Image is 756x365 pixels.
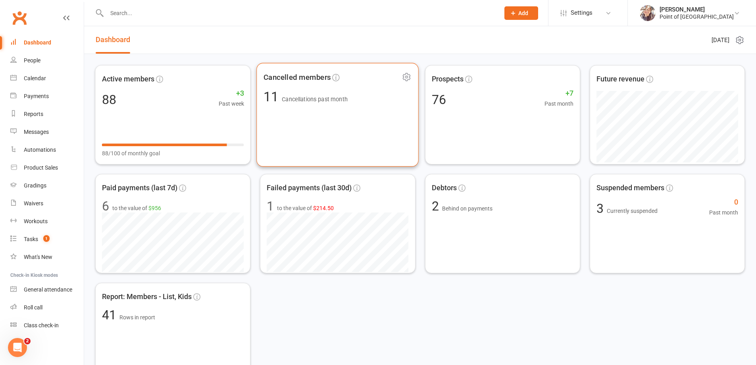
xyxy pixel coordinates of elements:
span: 2 [432,199,442,214]
div: Roll call [24,304,42,311]
a: Roll call [10,299,84,317]
span: to the value of [112,204,161,212]
div: Workouts [24,218,48,224]
span: [DATE] [712,35,729,45]
button: Add [504,6,538,20]
span: Future revenue [596,73,644,85]
a: Clubworx [10,8,29,28]
a: Dashboard [10,34,84,52]
a: Product Sales [10,159,84,177]
div: 6 [102,200,109,212]
span: to the value of [277,204,334,212]
a: Waivers [10,195,84,212]
a: Messages [10,123,84,141]
div: Messages [24,129,49,135]
div: [PERSON_NAME] [660,6,734,13]
div: Dashboard [24,39,51,46]
span: Paid payments (last 7d) [102,182,177,194]
div: 1 [267,200,274,212]
div: 88 [102,93,116,106]
a: Class kiosk mode [10,317,84,334]
span: Add [518,10,528,16]
span: 2 [24,338,31,344]
div: People [24,57,40,64]
span: Past month [544,99,573,108]
div: Payments [24,93,49,99]
span: Past month [709,208,738,217]
span: 11 [264,89,282,104]
span: 41 [102,307,119,323]
span: Cancellations past month [282,96,348,102]
a: Dashboard [96,26,130,54]
span: 88/100 of monthly goal [102,149,160,158]
span: Rows in report [119,314,155,321]
div: Tasks [24,236,38,242]
div: 3 [596,202,658,215]
a: Gradings [10,177,84,195]
a: General attendance kiosk mode [10,281,84,299]
a: Tasks 1 [10,230,84,248]
a: What's New [10,248,84,266]
span: Cancelled members [264,71,331,83]
div: General attendance [24,286,72,293]
a: Workouts [10,212,84,230]
span: 1 [43,235,50,242]
div: Product Sales [24,164,58,171]
a: Automations [10,141,84,159]
div: 76 [432,93,446,106]
span: $956 [148,205,161,211]
input: Search... [104,8,494,19]
div: What's New [24,254,52,260]
span: Failed payments (last 30d) [267,182,352,194]
span: Debtors [432,182,457,194]
a: Reports [10,105,84,123]
span: Prospects [432,73,464,85]
iframe: Intercom live chat [8,338,27,357]
a: Payments [10,87,84,105]
span: Past week [219,99,244,108]
div: Waivers [24,200,43,207]
a: People [10,52,84,70]
a: Calendar [10,70,84,87]
div: Class check-in [24,322,59,328]
span: Currently suspended [607,208,658,214]
span: +3 [219,88,244,99]
div: Reports [24,111,43,117]
span: 0 [709,197,738,208]
span: Settings [571,4,592,22]
div: Gradings [24,182,46,189]
div: Point of [GEOGRAPHIC_DATA] [660,13,734,20]
span: Suspended members [596,182,664,194]
div: Calendar [24,75,46,81]
img: thumb_image1684198901.png [640,5,656,21]
span: $214.50 [313,205,334,211]
span: +7 [544,88,573,99]
div: Automations [24,147,56,153]
span: Report: Members - List, Kids [102,291,192,303]
span: Active members [102,73,154,85]
span: Behind on payments [442,205,492,212]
